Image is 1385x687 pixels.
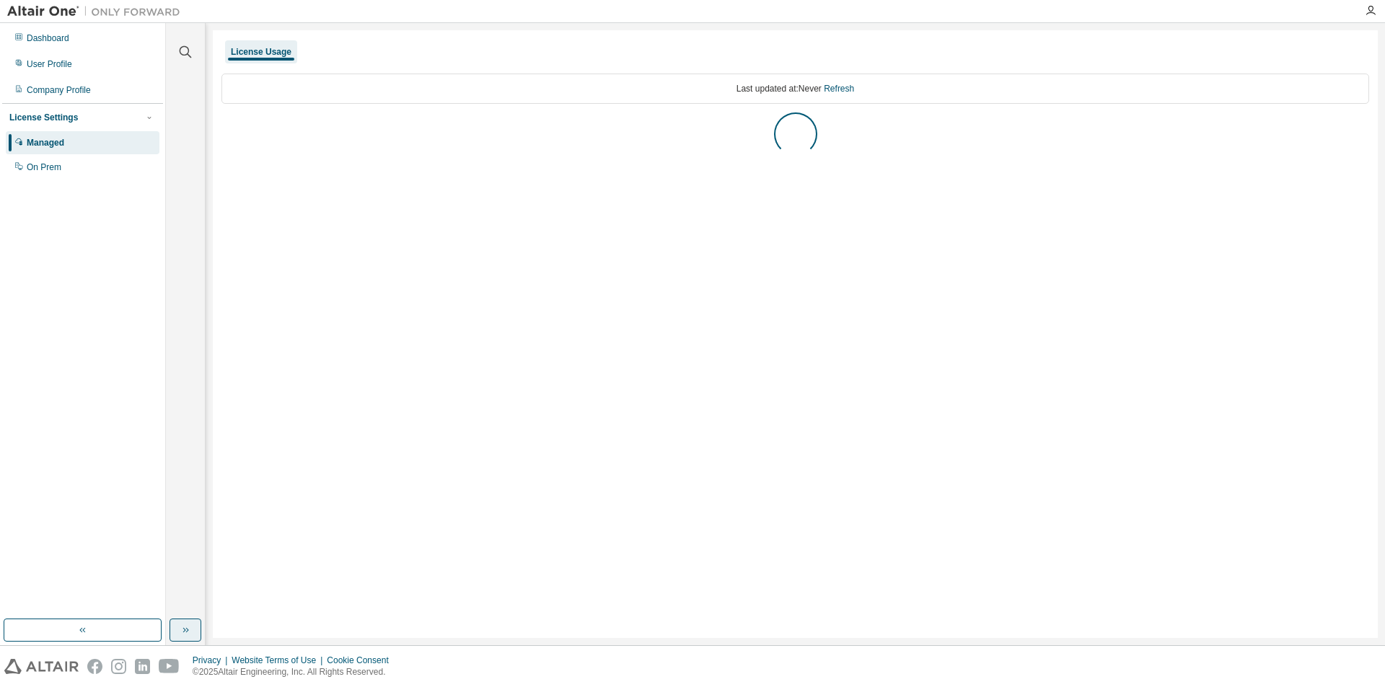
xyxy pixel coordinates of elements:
[27,161,61,173] div: On Prem
[193,666,397,678] p: © 2025 Altair Engineering, Inc. All Rights Reserved.
[27,32,69,44] div: Dashboard
[27,58,72,70] div: User Profile
[9,112,78,123] div: License Settings
[111,659,126,674] img: instagram.svg
[135,659,150,674] img: linkedin.svg
[87,659,102,674] img: facebook.svg
[824,84,854,94] a: Refresh
[7,4,188,19] img: Altair One
[159,659,180,674] img: youtube.svg
[231,46,291,58] div: License Usage
[327,655,397,666] div: Cookie Consent
[193,655,232,666] div: Privacy
[232,655,327,666] div: Website Terms of Use
[27,84,91,96] div: Company Profile
[4,659,79,674] img: altair_logo.svg
[221,74,1369,104] div: Last updated at: Never
[27,137,64,149] div: Managed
